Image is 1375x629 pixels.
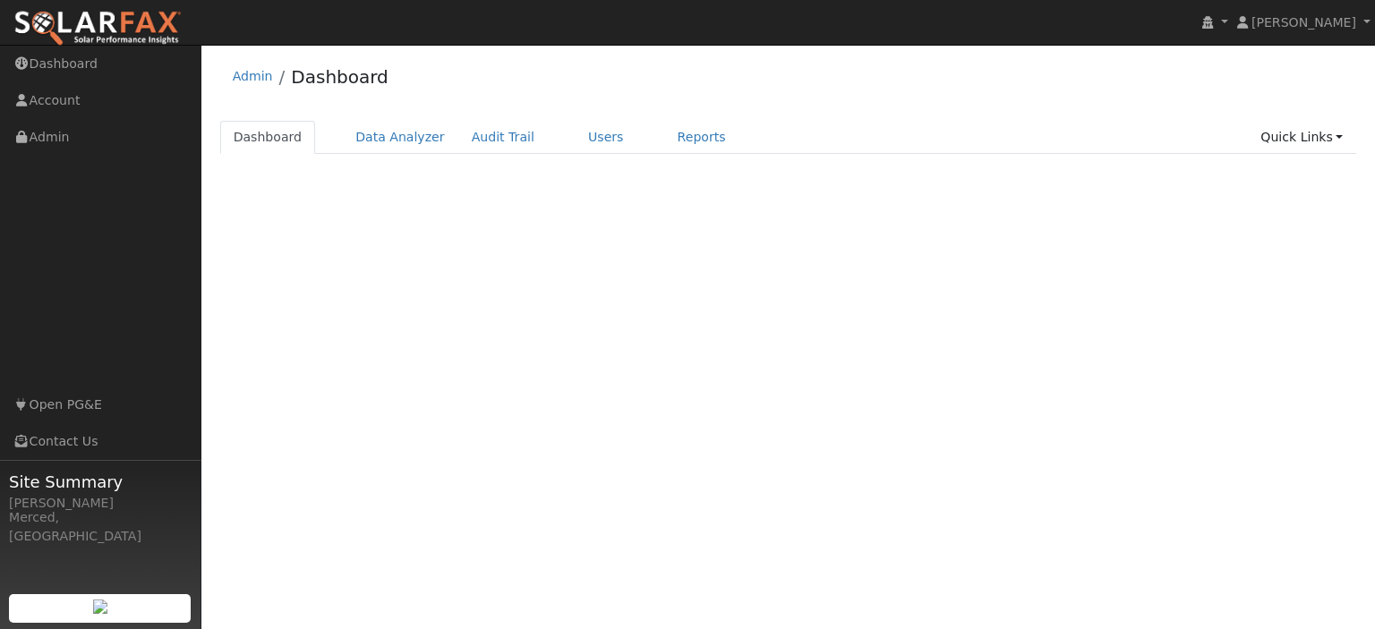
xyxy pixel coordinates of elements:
a: Audit Trail [458,121,548,154]
div: Merced, [GEOGRAPHIC_DATA] [9,508,192,546]
a: Users [575,121,637,154]
img: retrieve [93,599,107,614]
a: Quick Links [1247,121,1356,154]
a: Dashboard [291,66,389,88]
span: [PERSON_NAME] [1251,15,1356,30]
a: Reports [664,121,739,154]
span: Site Summary [9,470,192,494]
a: Dashboard [220,121,316,154]
a: Admin [233,69,273,83]
img: SolarFax [13,10,182,47]
div: [PERSON_NAME] [9,494,192,513]
a: Data Analyzer [342,121,458,154]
